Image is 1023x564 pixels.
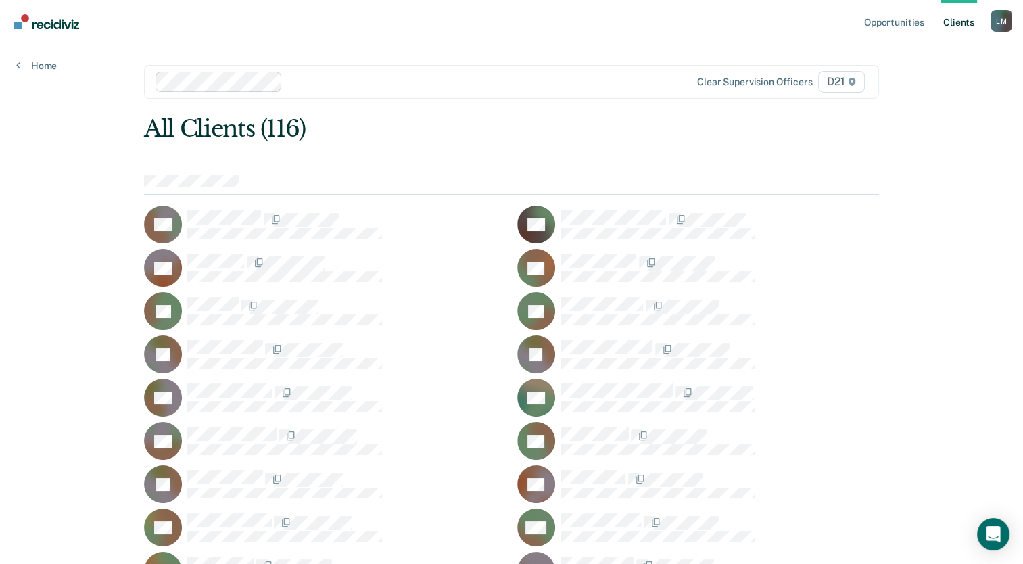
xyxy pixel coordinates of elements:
span: D21 [818,71,865,93]
div: L M [991,10,1012,32]
button: Profile dropdown button [991,10,1012,32]
div: Open Intercom Messenger [977,518,1009,550]
div: Clear supervision officers [697,76,812,88]
div: All Clients (116) [144,115,732,143]
a: Home [16,60,57,72]
img: Recidiviz [14,14,79,29]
